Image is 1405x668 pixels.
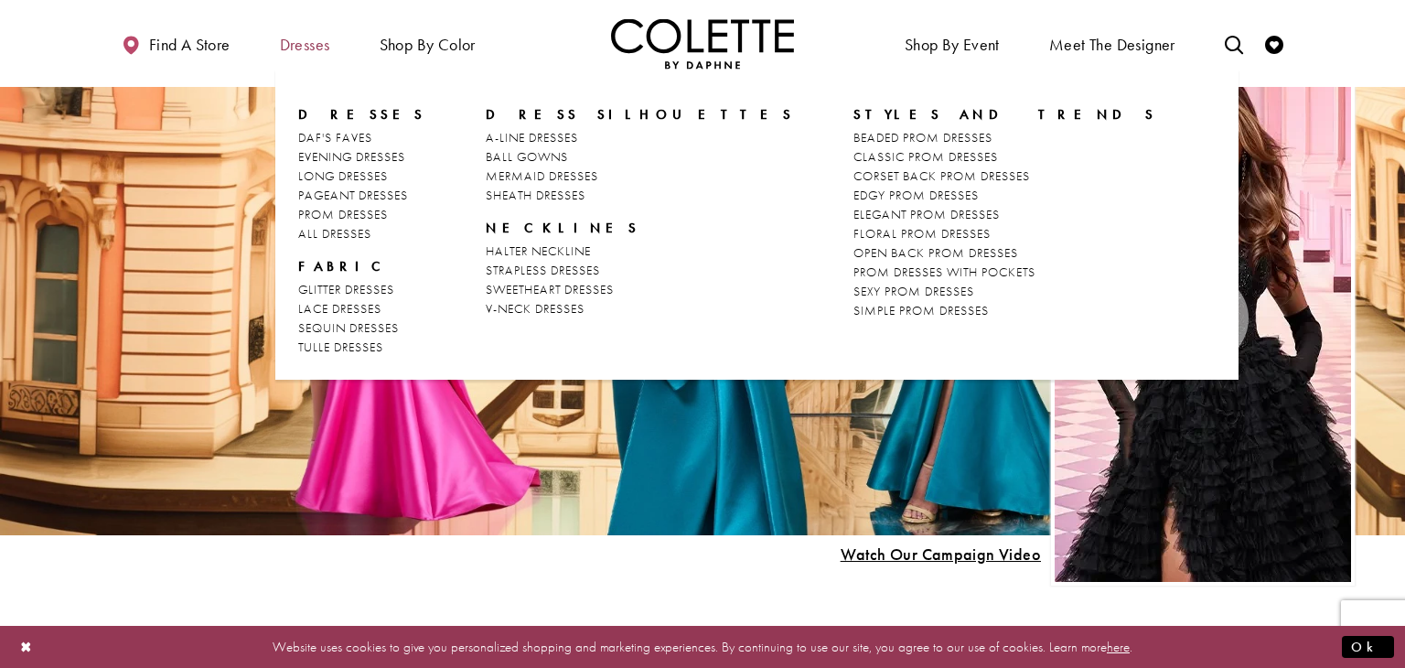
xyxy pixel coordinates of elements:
[486,105,794,124] span: DRESS SILHOUETTES
[486,187,585,203] span: SHEATH DRESSES
[1049,36,1175,54] span: Meet the designer
[853,224,1156,243] a: FLORAL PROM DRESSES
[149,36,231,54] span: Find a store
[853,205,1156,224] a: ELEGANT PROM DRESSES
[853,167,1156,186] a: CORSET BACK PROM DRESSES
[298,280,426,299] a: GLITTER DRESSES
[298,105,426,124] span: Dresses
[853,225,991,242] span: FLORAL PROM DRESSES
[298,224,426,243] a: ALL DRESSES
[853,129,992,145] span: BEADED PROM DRESSES
[298,129,372,145] span: DAF'S FAVES
[298,319,399,336] span: SEQUIN DRESSES
[853,148,998,165] span: CLASSIC PROM DRESSES
[298,257,390,275] span: FABRIC
[298,147,426,167] a: EVENING DRESSES
[486,167,794,186] a: MERMAID DRESSES
[486,300,585,317] span: V-NECK DRESSES
[853,105,1156,124] span: STYLES AND TRENDS
[486,128,794,147] a: A-LINE DRESSES
[905,36,1000,54] span: Shop By Event
[380,36,476,54] span: Shop by color
[275,18,335,69] span: Dresses
[298,225,371,242] span: ALL DRESSES
[298,187,408,203] span: PAGEANT DRESSES
[853,282,1156,301] a: SEXY PROM DRESSES
[486,280,794,299] a: SWEETHEART DRESSES
[298,205,426,224] a: PROM DRESSES
[611,18,794,69] img: Colette by Daphne
[853,264,1035,280] span: PROM DRESSES WITH POCKETS
[298,206,388,222] span: PROM DRESSES
[840,545,1041,564] span: Play Slide #15 Video
[853,244,1018,261] span: OPEN BACK PROM DRESSES
[853,263,1156,282] a: PROM DRESSES WITH POCKETS
[298,167,388,184] span: LONG DRESSES
[298,186,426,205] a: PAGEANT DRESSES
[853,128,1156,147] a: BEADED PROM DRESSES
[853,243,1156,263] a: OPEN BACK PROM DRESSES
[853,206,1000,222] span: ELEGANT PROM DRESSES
[853,186,1156,205] a: EDGY PROM DRESSES
[298,148,405,165] span: EVENING DRESSES
[486,219,794,237] span: NECKLINES
[1107,637,1130,655] a: here
[853,167,1030,184] span: CORSET BACK PROM DRESSES
[132,634,1273,659] p: Website uses cookies to give you personalized shopping and marketing experiences. By continuing t...
[611,18,794,69] a: Visit Home Page
[280,36,330,54] span: Dresses
[375,18,480,69] span: Shop by color
[298,300,381,317] span: LACE DRESSES
[486,129,578,145] span: A-LINE DRESSES
[11,630,42,663] button: Close Dialog
[298,167,426,186] a: LONG DRESSES
[853,187,979,203] span: EDGY PROM DRESSES
[1342,635,1394,658] button: Submit Dialog
[298,299,426,318] a: LACE DRESSES
[1220,18,1248,69] a: Toggle search
[486,147,794,167] a: BALL GOWNS
[853,283,974,299] span: SEXY PROM DRESSES
[298,339,383,355] span: TULLE DRESSES
[486,167,598,184] span: MERMAID DRESSES
[486,242,794,261] a: HALTER NECKLINE
[298,257,426,275] span: FABRIC
[298,128,426,147] a: DAF'S FAVES
[486,261,794,280] a: STRAPLESS DRESSES
[117,18,234,69] a: Find a store
[486,219,639,237] span: NECKLINES
[853,301,1156,320] a: SIMPLE PROM DRESSES
[298,281,394,297] span: GLITTER DRESSES
[486,262,600,278] span: STRAPLESS DRESSES
[486,148,568,165] span: BALL GOWNS
[486,299,794,318] a: V-NECK DRESSES
[1260,18,1288,69] a: Check Wishlist
[853,302,989,318] span: SIMPLE PROM DRESSES
[486,281,614,297] span: SWEETHEART DRESSES
[298,338,426,357] a: TULLE DRESSES
[1045,18,1180,69] a: Meet the designer
[900,18,1004,69] span: Shop By Event
[486,186,794,205] a: SHEATH DRESSES
[853,147,1156,167] a: CLASSIC PROM DRESSES
[298,318,426,338] a: SEQUIN DRESSES
[486,242,591,259] span: HALTER NECKLINE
